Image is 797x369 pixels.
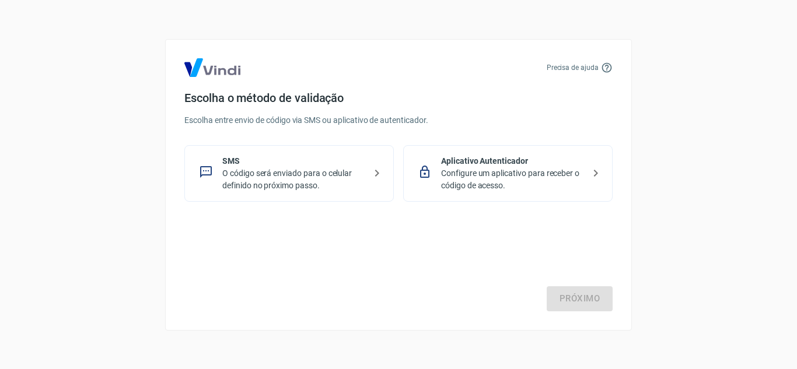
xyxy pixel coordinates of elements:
[184,114,613,126] p: Escolha entre envio de código via SMS ou aplicativo de autenticador.
[184,91,613,105] h4: Escolha o método de validação
[184,145,394,202] div: SMSO código será enviado para o celular definido no próximo passo.
[441,155,584,167] p: Aplicativo Autenticador
[222,167,365,192] p: O código será enviado para o celular definido no próximo passo.
[403,145,613,202] div: Aplicativo AutenticadorConfigure um aplicativo para receber o código de acesso.
[222,155,365,167] p: SMS
[184,58,240,77] img: Logo Vind
[441,167,584,192] p: Configure um aplicativo para receber o código de acesso.
[547,62,599,73] p: Precisa de ajuda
